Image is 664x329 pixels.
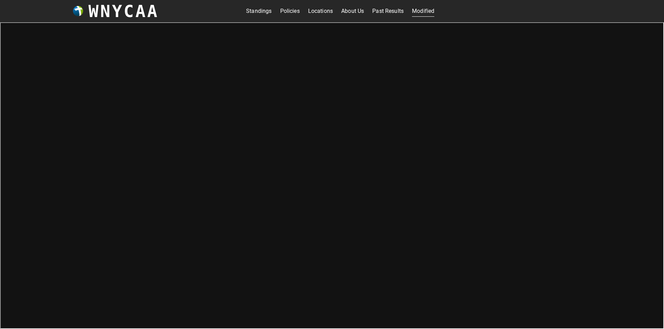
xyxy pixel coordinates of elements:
a: Policies [280,6,300,17]
a: Modified [412,6,434,17]
h3: WNYCAA [89,1,159,21]
a: Standings [246,6,272,17]
a: Locations [308,6,333,17]
a: About Us [341,6,364,17]
a: Past Results [372,6,404,17]
img: wnycaaBall.png [73,6,83,16]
